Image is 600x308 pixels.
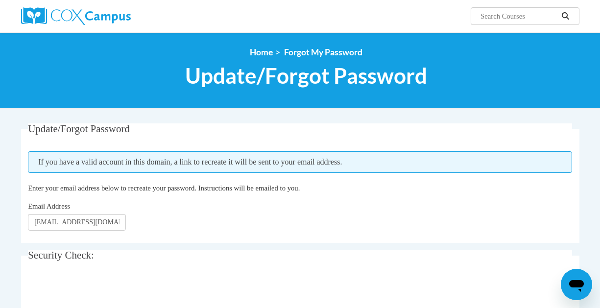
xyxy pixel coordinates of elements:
span: Update/Forgot Password [185,63,427,89]
span: Forgot My Password [284,47,362,57]
a: Cox Campus [21,7,197,25]
span: Update/Forgot Password [28,123,130,135]
img: Cox Campus [21,7,131,25]
span: Security Check: [28,249,94,261]
span: Enter your email address below to recreate your password. Instructions will be emailed to you. [28,184,300,192]
span: If you have a valid account in this domain, a link to recreate it will be sent to your email addr... [28,151,572,173]
button: Search [558,10,573,22]
span: Email Address [28,202,70,210]
input: Search Courses [480,10,558,22]
iframe: Button to launch messaging window, conversation in progress [561,269,592,300]
input: Email [28,214,126,231]
a: Home [250,47,273,57]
